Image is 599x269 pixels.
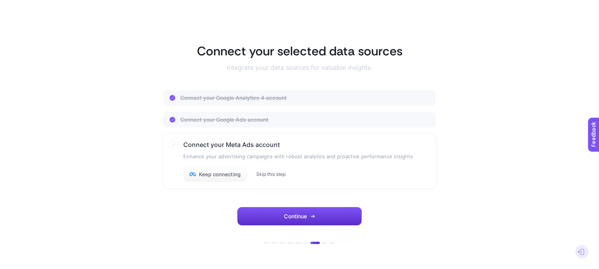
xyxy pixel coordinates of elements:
span: Feedback [5,2,30,9]
button: Continue [237,207,362,226]
p: Integrate your data sources for valuable insights. [227,64,372,71]
h3: Connect your Meta Ads account [183,140,413,149]
p: Enhance your advertising campaigns with robust analytics and proactive performance insights [183,152,413,160]
h1: Connect your selected data sources [197,43,402,59]
span: Continue [284,213,307,219]
h3: Connect your Google Analytics 4 account [180,95,287,101]
button: Keep connecting [183,166,247,182]
h3: Connect your Google Ads account [180,117,268,123]
span: Keep connecting [199,171,241,177]
button: Skip this step [256,171,285,177]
